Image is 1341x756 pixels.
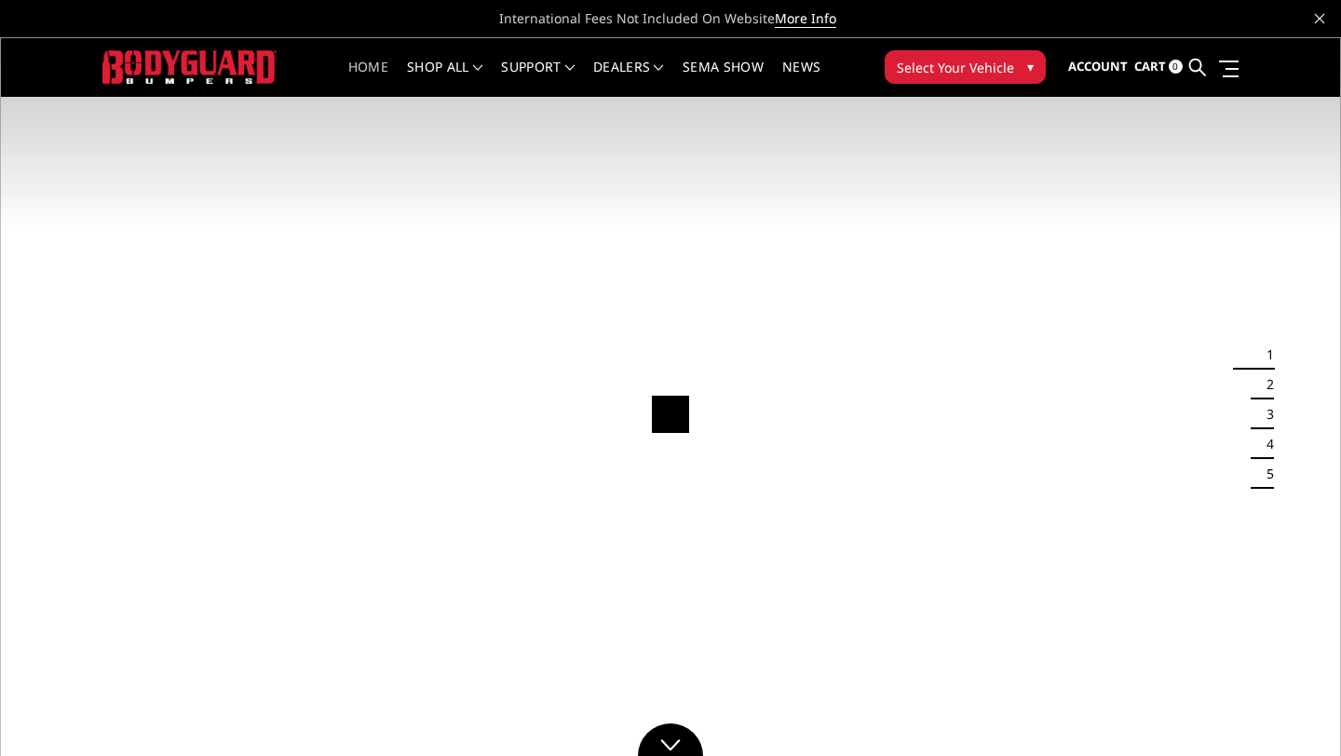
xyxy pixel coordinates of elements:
a: Dealers [593,61,664,97]
a: Home [348,61,388,97]
a: More Info [775,9,836,28]
a: shop all [407,61,482,97]
button: 5 of 5 [1255,459,1274,489]
a: SEMA Show [683,61,764,97]
a: Support [501,61,575,97]
a: Account [1068,42,1128,92]
a: Click to Down [638,723,703,756]
span: 0 [1169,60,1183,74]
span: ▾ [1027,57,1034,76]
button: 2 of 5 [1255,370,1274,399]
button: 4 of 5 [1255,429,1274,459]
button: 1 of 5 [1255,340,1274,370]
button: Select Your Vehicle [885,50,1046,84]
a: News [782,61,820,97]
span: Select Your Vehicle [897,58,1014,77]
button: 3 of 5 [1255,399,1274,429]
a: Cart 0 [1134,42,1183,92]
span: Cart [1134,58,1166,74]
img: BODYGUARD BUMPERS [102,50,277,85]
span: Account [1068,58,1128,74]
